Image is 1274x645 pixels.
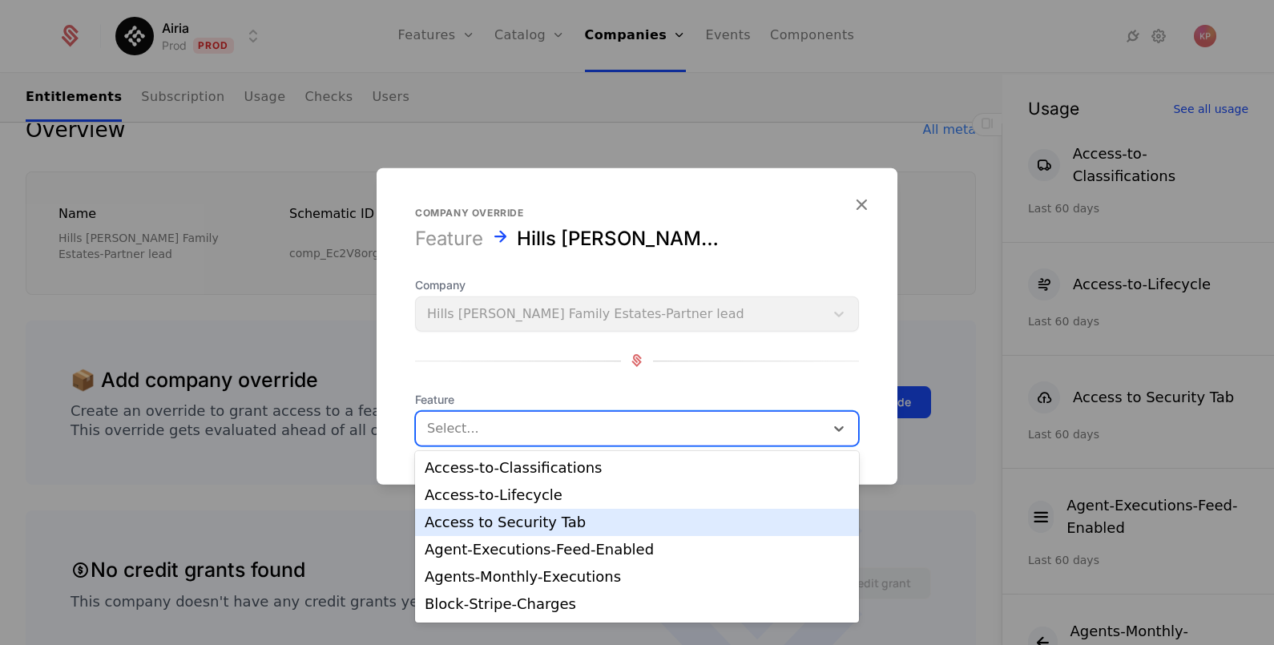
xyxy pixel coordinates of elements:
div: Access-to-Classifications [425,461,849,475]
div: Agent-Executions-Feed-Enabled [425,542,849,557]
div: Hills Smith Family Estates-Partner lead [517,225,724,251]
span: Company [415,276,859,292]
div: Company override [415,206,859,219]
div: Access to Security Tab [425,515,849,530]
div: Block-Stripe-Charges [425,597,849,611]
div: Agents-Monthly-Executions [425,570,849,584]
div: Feature [415,225,483,251]
span: Feature [415,391,859,407]
div: Access-to-Lifecycle [425,488,849,502]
